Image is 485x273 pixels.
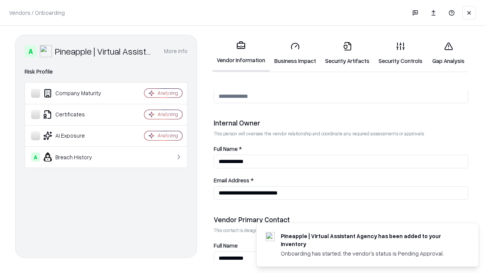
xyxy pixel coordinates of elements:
div: Onboarding has started, the vendor's status is Pending Approval. [281,249,460,257]
label: Email Address * [214,177,468,183]
div: Pineapple | Virtual Assistant Agency [55,45,155,57]
div: Pineapple | Virtual Assistant Agency has been added to your inventory [281,232,460,248]
button: More info [164,44,188,58]
div: A [31,152,40,162]
div: Risk Profile [25,67,188,76]
img: trypineapple.com [266,232,275,241]
div: Analyzing [158,90,178,96]
a: Business Impact [270,36,321,71]
p: This contact is designated to receive the assessment request from Shift [214,227,468,234]
div: Breach History [31,152,122,162]
div: A [25,45,37,57]
div: AI Exposure [31,131,122,140]
p: Vendors / Onboarding [9,9,65,17]
div: Analyzing [158,111,178,118]
div: Company Maturity [31,89,122,98]
div: Vendor Primary Contact [214,215,468,224]
a: Security Artifacts [321,36,374,71]
p: This person will oversee the vendor relationship and coordinate any required assessments or appro... [214,130,468,137]
a: Security Controls [374,36,427,71]
div: Internal Owner [214,118,468,127]
a: Vendor Information [212,35,270,72]
img: Pineapple | Virtual Assistant Agency [40,45,52,57]
a: Gap Analysis [427,36,470,71]
div: Analyzing [158,132,178,139]
label: Full Name * [214,146,468,152]
div: Certificates [31,110,122,119]
label: Full Name [214,243,468,248]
